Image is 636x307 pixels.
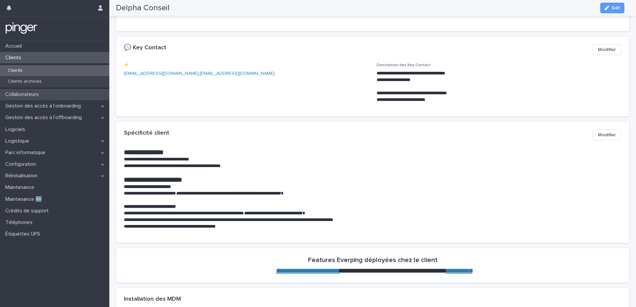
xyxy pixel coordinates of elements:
p: Parc informatique [3,150,51,156]
p: Logistique [3,138,34,144]
p: Collaborateurs [3,91,44,98]
span: Description des Key Contact [377,63,431,67]
h2: Spécificité client [124,130,169,137]
p: Accueil [3,43,27,49]
p: Logiciels [3,126,30,133]
h2: Delpha Conseil [116,3,170,13]
h2: 💬 Key Contact [124,44,166,52]
button: Modifier [592,44,621,55]
p: Réinitialisation [3,173,43,179]
span: Modifier [598,46,616,53]
button: Edit [600,3,624,13]
p: Crédits de support [3,208,54,214]
button: Modifier [592,130,621,140]
p: Clients archivés [3,79,47,84]
p: , [124,70,369,77]
span: Modifier [598,132,616,138]
p: Configuration [3,161,41,167]
p: Clients [3,68,28,73]
p: Gestion des accès à l’onboarding [3,103,86,109]
p: Gestion des accès à l’offboarding [3,114,87,121]
p: Maintenance 🆕 [3,196,47,202]
span: ⚡️ [124,63,129,67]
a: [EMAIL_ADDRESS][DOMAIN_NAME] [124,71,199,76]
p: Étiquettes UPS [3,231,45,237]
img: mTgBEunGTSyRkCgitkcU [5,22,37,35]
p: Maintenance [3,184,39,191]
h2: Installation des MDM [124,296,181,303]
span: Edit [612,6,620,10]
a: [EMAIL_ADDRESS][DOMAIN_NAME] [200,71,275,76]
p: Clients [3,55,26,61]
p: Téléphones [3,219,38,226]
h2: Features Everping déployées chez le client [308,256,438,264]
